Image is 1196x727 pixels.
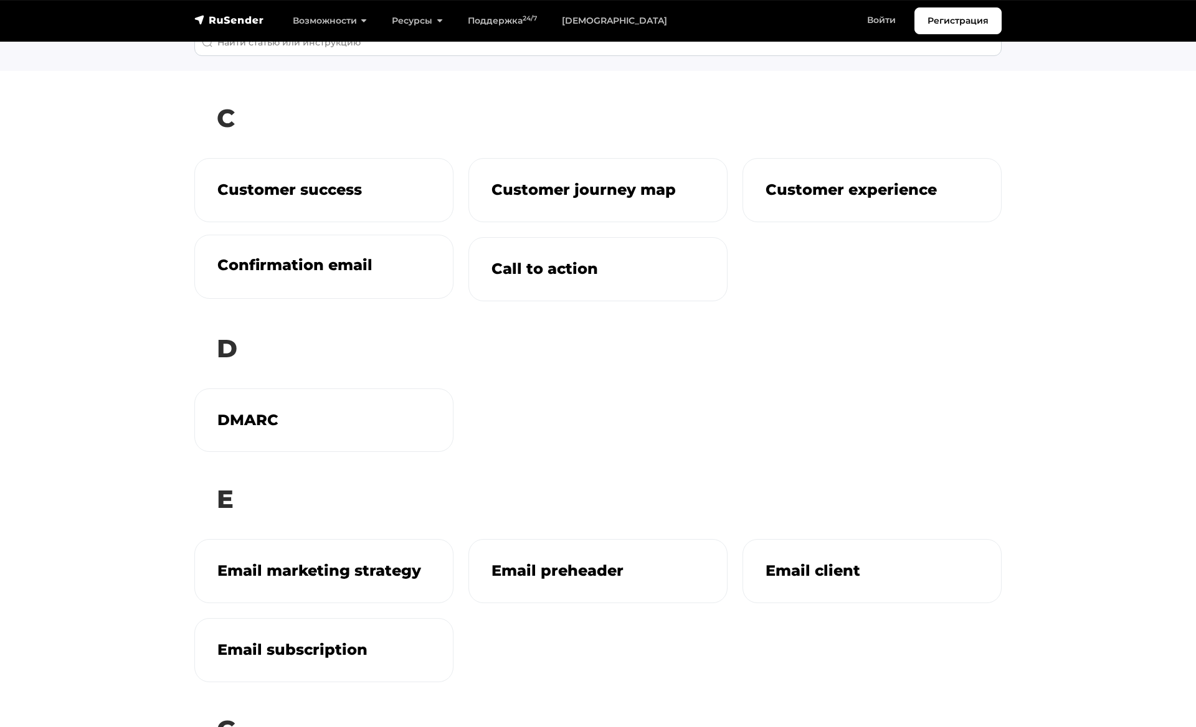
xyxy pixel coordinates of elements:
a: Поддержка24/7 [455,8,549,34]
h3: DMARC [217,411,430,429]
img: Поиск [202,37,213,48]
a: Customer success [194,158,453,222]
a: Customer experience [743,158,1002,222]
h3: Customer success [217,181,430,199]
a: Возможности [280,8,379,34]
a: Email marketing strategy [194,539,453,603]
a: Confirmation email [194,235,453,299]
h3: Email marketing strategy [217,562,430,580]
a: Email client [743,539,1002,603]
a: Войти [855,7,908,33]
a: Customer journey map [468,158,728,222]
h3: Email subscription [217,641,430,659]
sup: 24/7 [523,14,537,22]
h3: Customer journey map [491,181,705,199]
a: [DEMOGRAPHIC_DATA] [549,8,680,34]
h3: Confirmation email [217,256,430,274]
h3: Email client [766,562,979,580]
a: Email preheader [468,539,728,603]
a: DMARC [194,388,453,453]
a: Ресурсы [379,8,455,34]
a: Call to action [468,237,728,301]
h3: Customer experience [766,181,979,199]
input: When autocomplete results are available use up and down arrows to review and enter to go to the d... [194,29,1002,56]
h3: Email preheader [491,562,705,580]
h2: C [194,93,1002,143]
h2: E [194,474,1002,524]
a: Email subscription [194,618,453,682]
img: RuSender [194,14,264,26]
h3: Call to action [491,260,705,278]
a: Регистрация [914,7,1002,34]
h2: D [194,324,1002,373]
